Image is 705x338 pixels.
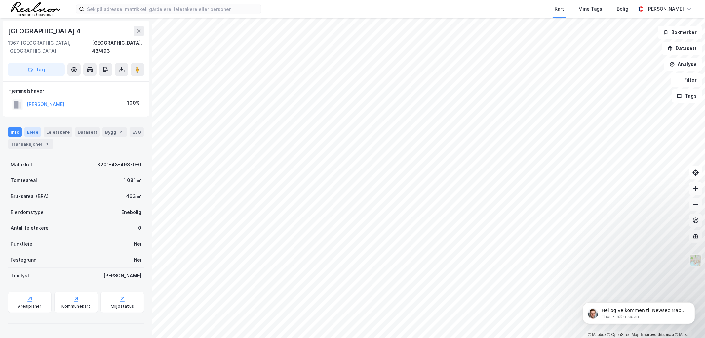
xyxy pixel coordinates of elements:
[11,161,32,169] div: Matrikkel
[18,304,41,309] div: Arealplaner
[92,39,144,55] div: [GEOGRAPHIC_DATA], 43/493
[8,139,53,149] div: Transaksjoner
[689,254,702,266] img: Z
[11,272,29,280] div: Tinglyst
[658,26,702,39] button: Bokmerker
[134,240,141,248] div: Nei
[121,208,141,216] div: Enebolig
[11,2,60,16] img: realnor-logo.934646d98de889bb5806.png
[607,332,640,337] a: OpenStreetMap
[134,256,141,264] div: Nei
[671,73,702,87] button: Filter
[11,208,44,216] div: Eiendomstype
[641,332,674,337] a: Improve this map
[103,272,141,280] div: [PERSON_NAME]
[11,176,37,184] div: Tomteareal
[662,42,702,55] button: Datasett
[75,127,100,137] div: Datasett
[84,4,261,14] input: Søk på adresse, matrikkel, gårdeiere, leietakere eller personer
[8,127,22,137] div: Info
[8,39,92,55] div: 1367, [GEOGRAPHIC_DATA], [GEOGRAPHIC_DATA]
[617,5,628,13] div: Bolig
[8,26,82,36] div: [GEOGRAPHIC_DATA] 4
[555,5,564,13] div: Kart
[578,5,602,13] div: Mine Tags
[11,256,36,264] div: Festegrunn
[646,5,684,13] div: [PERSON_NAME]
[44,127,72,137] div: Leietakere
[102,127,127,137] div: Bygg
[130,127,144,137] div: ESG
[672,89,702,103] button: Tags
[11,240,32,248] div: Punktleie
[127,99,140,107] div: 100%
[588,332,606,337] a: Mapbox
[11,192,49,200] div: Bruksareal (BRA)
[118,129,124,135] div: 2
[44,141,51,147] div: 1
[126,192,141,200] div: 463 ㎡
[11,224,49,232] div: Antall leietakere
[24,127,41,137] div: Eiere
[111,304,134,309] div: Miljøstatus
[61,304,90,309] div: Kommunekart
[573,288,705,335] iframe: Intercom notifications melding
[8,87,144,95] div: Hjemmelshaver
[664,58,702,71] button: Analyse
[138,224,141,232] div: 0
[8,63,65,76] button: Tag
[124,176,141,184] div: 1 081 ㎡
[97,161,141,169] div: 3201-43-493-0-0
